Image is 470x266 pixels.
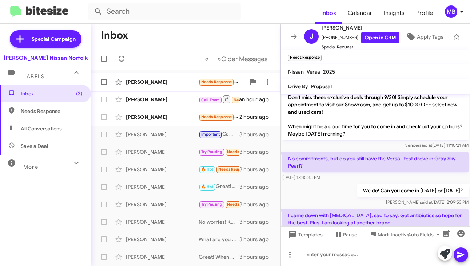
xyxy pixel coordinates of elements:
p: No commitments, but do you still have the Versa I test drove in Gray Sky Pearl? [282,152,469,172]
button: Auto Fields [402,228,448,241]
button: MB [439,5,462,18]
span: Labels [23,73,44,80]
span: Needs Response [201,79,232,84]
div: 3 hours ago [239,218,275,226]
a: Profile [410,3,439,24]
h1: Inbox [101,30,128,41]
div: I have [PERSON_NAME] number and will give him a call in a couple of weeks. My husband is an offsh... [199,165,239,173]
div: Inbound Call [199,95,239,104]
span: Pause [343,228,357,241]
span: Special Campaign [32,35,76,43]
div: [PERSON_NAME] [126,166,199,173]
div: What are you looking for? [199,236,239,243]
small: Needs Response [288,55,322,61]
span: Needs Response [201,114,232,119]
span: [PHONE_NUMBER] [322,32,399,43]
div: 3 hours ago [239,236,275,243]
span: Special Request [322,43,399,51]
button: Templates [281,228,328,241]
span: [DATE] 12:45:45 PM [282,175,320,180]
div: 3 hours ago [239,131,275,138]
span: 🔥 Hot [201,184,214,189]
div: [PERSON_NAME] [126,96,199,103]
span: More [23,164,38,170]
span: Mark Inactive [378,228,410,241]
div: [PERSON_NAME] [126,113,199,121]
div: By 1 [199,200,239,208]
span: 2025 [323,69,335,75]
div: 3 hours ago [239,166,275,173]
span: Try Pausing [201,202,222,207]
div: Great! When did you want to come in to work with [PERSON_NAME]? [DATE] or [DATE]? [199,253,239,261]
div: 2 hours ago [239,113,275,121]
div: [PERSON_NAME] [126,131,199,138]
div: I will let you know. [199,148,239,156]
span: said at [419,142,432,148]
div: MB [445,5,457,18]
span: Older Messages [221,55,267,63]
span: (3) [76,90,83,97]
a: Special Campaign [10,30,81,48]
span: Proposal [311,83,332,90]
div: [PERSON_NAME] [126,148,199,156]
span: « [205,54,209,63]
span: 🔥 Hot [201,167,214,172]
a: Calendar [342,3,378,24]
span: Needs Response [218,167,249,172]
span: Needs Response [234,98,264,102]
span: Apply Tags [417,30,443,43]
a: Open in CRM [361,32,399,43]
span: Save a Deal [21,142,48,150]
button: Mark Inactive [363,228,415,241]
nav: Page navigation example [201,51,272,66]
div: [PERSON_NAME] [126,253,199,261]
span: J [310,31,314,42]
div: [PERSON_NAME] Nissan Norfolk [4,54,88,62]
button: Apply Tags [399,30,449,43]
div: 3 hours ago [239,183,275,191]
span: [PERSON_NAME] [322,23,399,32]
span: Needs Response [227,202,258,207]
span: Call Them [201,98,220,102]
span: Sender [DATE] 11:10:21 AM [405,142,469,148]
span: Templates [287,228,323,241]
div: 3 hours ago [239,148,275,156]
span: Needs Response [227,149,258,154]
div: [PERSON_NAME] [126,78,199,86]
div: 3 hours ago [239,201,275,208]
div: No worries! Keep us up to date! [199,218,239,226]
button: Pause [328,228,363,241]
div: [PERSON_NAME] [126,183,199,191]
a: Insights [378,3,410,24]
span: All Conversations [21,125,62,132]
div: [PERSON_NAME] [126,201,199,208]
span: » [217,54,221,63]
button: Previous [200,51,213,66]
span: [PERSON_NAME] [DATE] 2:09:53 PM [386,199,469,205]
p: I came down with [MEDICAL_DATA], sad to say. Got antibiotics so hope for the best. Plus, I am loo... [282,209,469,229]
span: Nissan [288,69,304,75]
div: I came down with [MEDICAL_DATA], sad to say. Got antibiotics so hope for the best. Plus, I am loo... [199,78,246,86]
span: said at [420,199,433,205]
input: Search [88,3,241,20]
span: Inbox [21,90,83,97]
div: [PERSON_NAME] [126,218,199,226]
span: Auto Fields [407,228,442,241]
div: Their was one car I inquired about the Nissan Pathfinder [199,113,239,121]
div: an hour ago [239,96,275,103]
div: Great! What time? [199,183,239,191]
p: Hi [PERSON_NAME] it's [PERSON_NAME] at [PERSON_NAME] Nissan of [GEOGRAPHIC_DATA]. Don't miss thes... [282,69,469,140]
span: Try Pausing [201,149,222,154]
button: Next [213,51,272,66]
span: Important [201,132,220,137]
a: Inbox [315,3,342,24]
span: Drive By [288,83,308,90]
p: We do! Can you come in [DATE] or [DATE]? [357,184,469,197]
span: Versa [307,69,320,75]
div: Can you come to our dealership in [GEOGRAPHIC_DATA] so we can try to put a deal together for you? [199,130,239,138]
span: Needs Response [21,107,83,115]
